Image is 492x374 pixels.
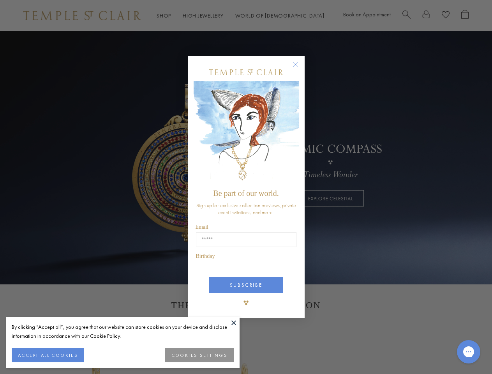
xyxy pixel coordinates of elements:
[196,224,208,230] span: Email
[238,295,254,310] img: TSC
[213,189,279,198] span: Be part of our world.
[194,81,299,185] img: c4a9eb12-d91a-4d4a-8ee0-386386f4f338.jpeg
[196,232,296,247] input: Email
[12,348,84,362] button: ACCEPT ALL COOKIES
[12,323,234,340] div: By clicking “Accept all”, you agree that our website can store cookies on your device and disclos...
[209,69,283,75] img: Temple St. Clair
[165,348,234,362] button: COOKIES SETTINGS
[209,277,283,293] button: SUBSCRIBE
[453,337,484,366] iframe: Gorgias live chat messenger
[294,64,304,73] button: Close dialog
[196,202,296,216] span: Sign up for exclusive collection previews, private event invitations, and more.
[196,253,215,259] span: Birthday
